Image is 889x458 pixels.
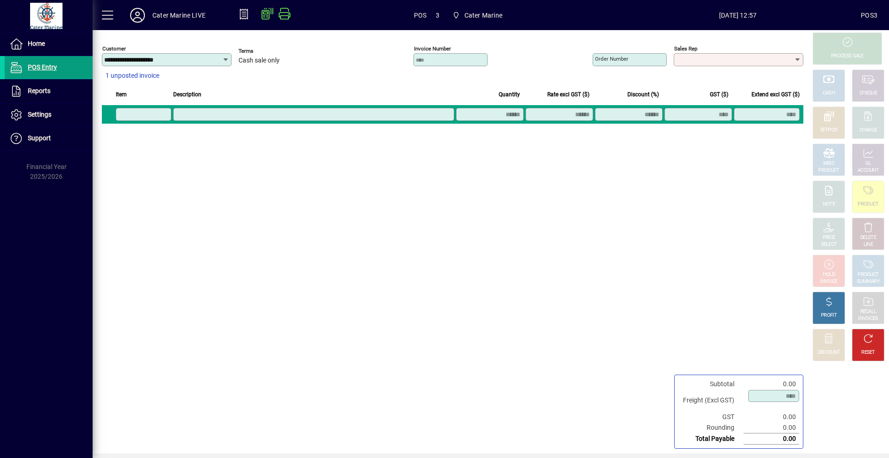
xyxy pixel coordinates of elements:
span: Settings [28,111,51,118]
span: Description [173,89,201,100]
mat-label: Sales rep [674,45,697,52]
div: MISC [823,160,834,167]
div: POS3 [861,8,877,23]
span: Reports [28,87,50,94]
mat-label: Customer [102,45,126,52]
div: HOLD [823,271,835,278]
span: POS [414,8,427,23]
div: SUMMARY [857,278,880,285]
div: DISCOUNT [818,349,840,356]
div: NOTE [823,201,835,208]
a: Support [5,127,93,150]
mat-label: Order number [595,56,628,62]
span: 1 unposted invoice [106,71,159,81]
div: ACCOUNT [858,167,879,174]
div: PRODUCT [858,271,878,278]
div: RESET [861,349,875,356]
td: Rounding [678,422,744,433]
span: Cash sale only [238,57,280,64]
td: 0.00 [744,379,799,389]
span: Rate excl GST ($) [547,89,589,100]
td: 0.00 [744,412,799,422]
td: GST [678,412,744,422]
div: PROFIT [821,312,837,319]
div: GL [865,160,871,167]
a: Settings [5,103,93,126]
div: CHARGE [859,127,877,134]
span: Support [28,134,51,142]
button: Profile [123,7,152,24]
div: INVOICE [820,278,837,285]
span: Item [116,89,127,100]
mat-label: Invoice number [414,45,451,52]
td: 0.00 [744,433,799,445]
span: [DATE] 12:57 [615,8,861,23]
span: Discount (%) [627,89,659,100]
div: INVOICES [858,315,878,322]
td: Freight (Excl GST) [678,389,744,412]
div: SELECT [821,241,837,248]
span: Home [28,40,45,47]
div: PRODUCT [818,167,839,174]
div: PROCESS SALE [831,53,864,60]
span: Cater Marine [464,8,502,23]
div: PRICE [823,234,835,241]
a: Home [5,32,93,56]
div: EFTPOS [820,127,838,134]
a: Reports [5,80,93,103]
span: Extend excl GST ($) [751,89,800,100]
td: Total Payable [678,433,744,445]
span: POS Entry [28,63,57,71]
span: Cater Marine [449,7,506,24]
button: 1 unposted invoice [102,68,163,84]
div: CASH [823,90,835,97]
td: 0.00 [744,422,799,433]
span: Quantity [499,89,520,100]
td: Subtotal [678,379,744,389]
span: Terms [238,48,294,54]
div: RECALL [860,308,876,315]
div: LINE [864,241,873,248]
span: GST ($) [710,89,728,100]
div: CHEQUE [859,90,877,97]
div: DELETE [860,234,876,241]
div: PRODUCT [858,201,878,208]
span: 3 [436,8,439,23]
div: Cater Marine LIVE [152,8,206,23]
